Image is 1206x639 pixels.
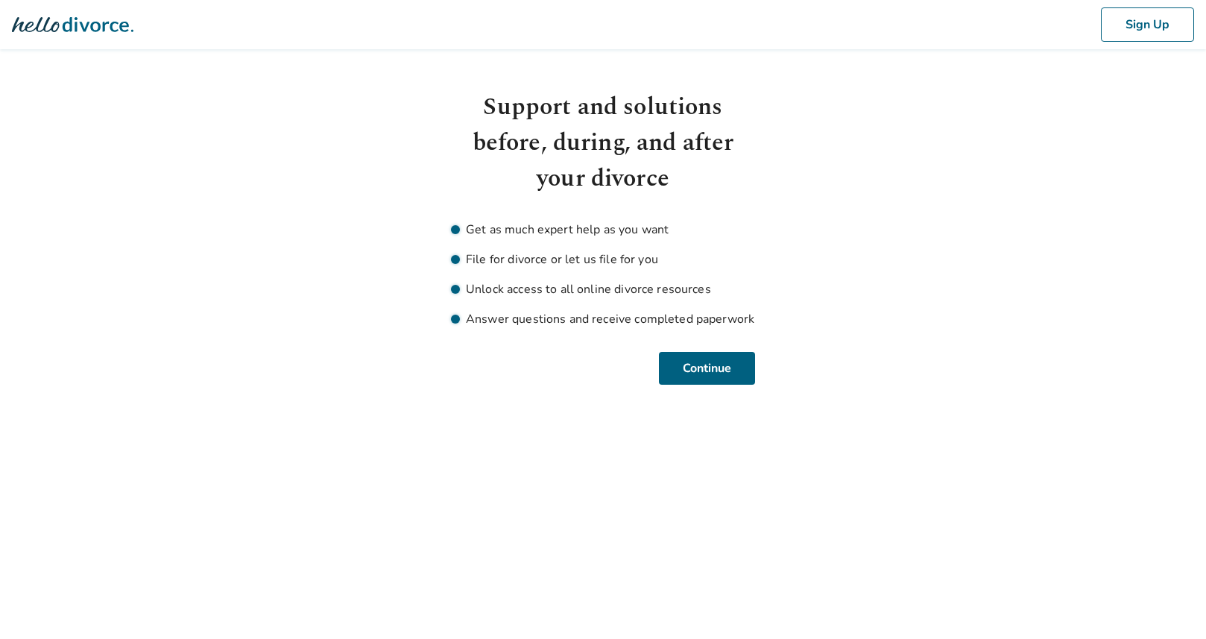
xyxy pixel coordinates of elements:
[451,251,755,268] li: File for divorce or let us file for you
[1101,7,1194,42] button: Sign Up
[659,352,755,385] button: Continue
[451,280,755,298] li: Unlock access to all online divorce resources
[451,310,755,328] li: Answer questions and receive completed paperwork
[451,89,755,197] h1: Support and solutions before, during, and after your divorce
[451,221,755,239] li: Get as much expert help as you want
